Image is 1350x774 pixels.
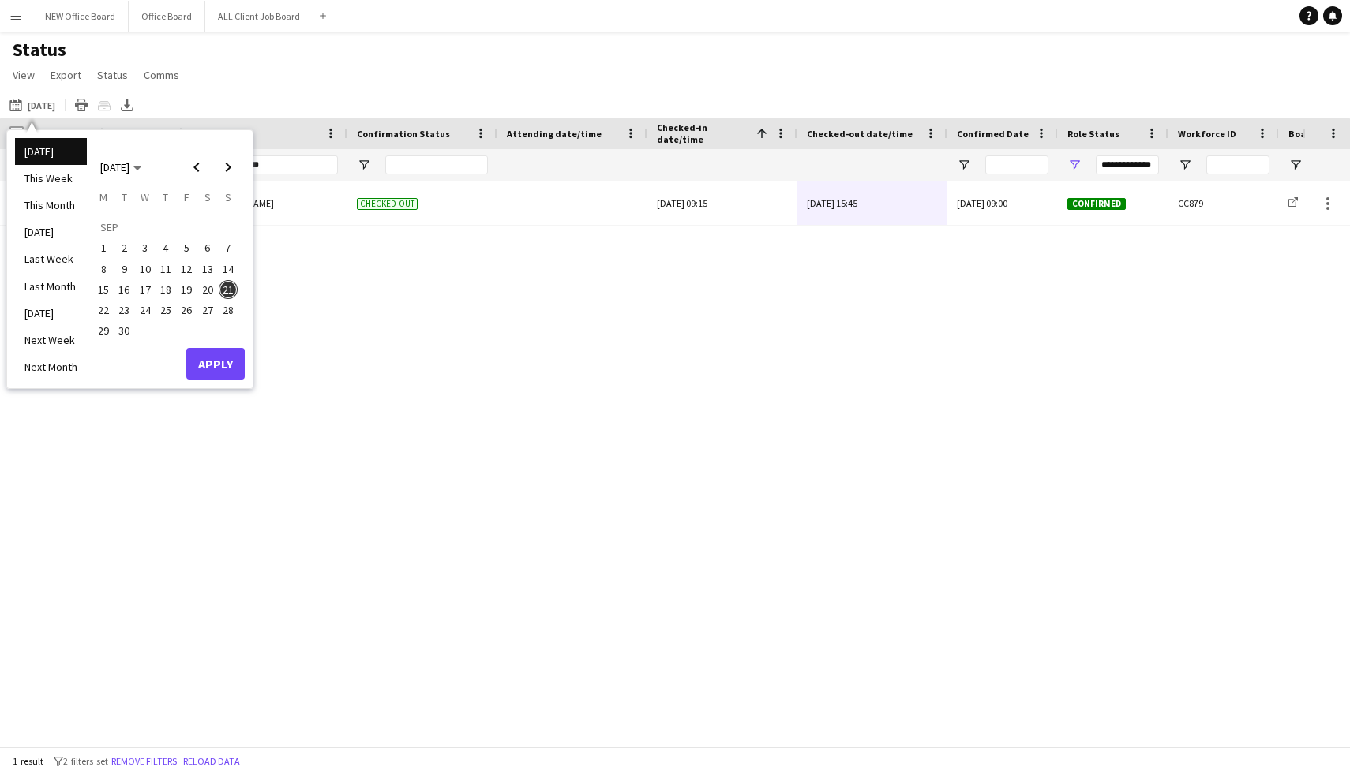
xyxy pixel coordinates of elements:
[1168,181,1279,225] div: CC879
[177,280,196,299] span: 19
[94,301,113,320] span: 22
[51,68,81,82] span: Export
[15,327,87,353] li: Next Week
[807,181,938,225] div: [DATE] 15:45
[197,300,217,320] button: 27-09-2025
[13,68,35,82] span: View
[136,280,155,299] span: 17
[135,259,156,279] button: 10-09-2025
[198,239,217,258] span: 6
[176,237,197,258] button: 05-09-2025
[93,237,114,258] button: 01-09-2025
[225,190,231,204] span: S
[136,301,155,320] span: 24
[156,279,176,300] button: 18-09-2025
[219,260,238,279] span: 14
[235,155,338,174] input: Name Filter Input
[137,65,186,85] a: Comms
[135,279,156,300] button: 17-09-2025
[197,279,217,300] button: 20-09-2025
[15,353,87,380] li: Next Month
[91,65,134,85] a: Status
[1067,158,1082,172] button: Open Filter Menu
[357,198,418,210] span: Checked-out
[212,151,244,183] button: Next month
[947,181,1058,225] div: [DATE] 09:00
[33,128,55,140] span: Date
[15,300,87,327] li: [DATE]
[1206,155,1269,174] input: Workforce ID Filter Input
[176,300,197,320] button: 26-09-2025
[184,190,189,204] span: F
[156,301,175,320] span: 25
[93,320,114,341] button: 29-09-2025
[115,322,134,341] span: 30
[32,1,129,32] button: NEW Office Board
[219,301,238,320] span: 28
[1178,158,1192,172] button: Open Filter Menu
[1067,198,1126,210] span: Confirmed
[6,65,41,85] a: View
[156,259,176,279] button: 11-09-2025
[156,300,176,320] button: 25-09-2025
[93,300,114,320] button: 22-09-2025
[163,190,168,204] span: T
[115,301,134,320] span: 23
[198,260,217,279] span: 13
[114,259,134,279] button: 09-09-2025
[385,155,488,174] input: Confirmation Status Filter Input
[114,320,134,341] button: 30-09-2025
[93,259,114,279] button: 08-09-2025
[197,237,217,258] button: 06-09-2025
[177,301,196,320] span: 26
[97,68,128,82] span: Status
[114,279,134,300] button: 16-09-2025
[218,279,238,300] button: 21-09-2025
[198,301,217,320] span: 27
[657,181,788,225] div: [DATE] 09:15
[114,300,134,320] button: 23-09-2025
[218,237,238,258] button: 07-09-2025
[985,155,1048,174] input: Confirmed Date Filter Input
[118,95,137,114] app-action-btn: Export XLSX
[15,165,87,192] li: This Week
[15,273,87,300] li: Last Month
[205,1,313,32] button: ALL Client Job Board
[957,158,971,172] button: Open Filter Menu
[94,260,113,279] span: 8
[128,128,155,140] span: Photo
[357,128,450,140] span: Confirmation Status
[156,239,175,258] span: 4
[129,1,205,32] button: Office Board
[122,190,127,204] span: T
[957,128,1029,140] span: Confirmed Date
[94,280,113,299] span: 15
[15,219,87,245] li: [DATE]
[15,245,87,272] li: Last Week
[144,68,179,82] span: Comms
[135,300,156,320] button: 24-09-2025
[141,190,149,204] span: W
[15,138,87,165] li: [DATE]
[218,259,238,279] button: 14-09-2025
[218,300,238,320] button: 28-09-2025
[156,237,176,258] button: 04-09-2025
[99,190,107,204] span: M
[176,259,197,279] button: 12-09-2025
[219,280,238,299] span: 21
[15,192,87,219] li: This Month
[100,160,129,174] span: [DATE]
[198,280,217,299] span: 20
[94,153,148,181] button: Choose month and year
[177,239,196,258] span: 5
[1178,128,1236,140] span: Workforce ID
[93,279,114,300] button: 15-09-2025
[63,755,108,767] span: 2 filters set
[94,322,113,341] span: 29
[44,65,88,85] a: Export
[156,260,175,279] span: 11
[72,95,91,114] app-action-btn: Print
[114,237,134,258] button: 02-09-2025
[180,753,243,770] button: Reload data
[94,239,113,258] span: 1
